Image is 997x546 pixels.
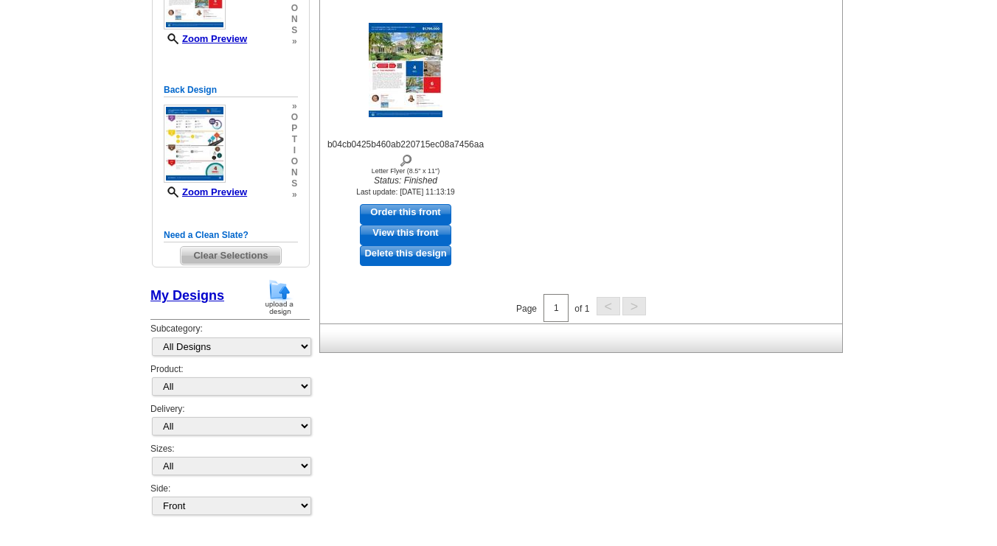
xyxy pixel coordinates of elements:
[291,189,298,200] span: »
[164,105,226,183] img: small-thumb.jpg
[291,134,298,145] span: t
[150,443,310,483] div: Sizes:
[324,167,487,175] div: Letter Flyer (8.5" x 11")
[150,403,310,443] div: Delivery:
[516,303,537,313] span: Page
[291,156,298,167] span: o
[164,228,298,242] h5: Need a Clean Slate?
[291,14,298,25] span: n
[164,186,247,197] a: Zoom Preview
[291,101,298,112] span: »
[360,225,451,245] a: View this front
[291,36,298,47] span: »
[291,3,298,14] span: o
[181,247,280,265] span: Clear Selections
[399,151,413,167] img: view design details
[324,139,487,167] div: b04cb0425b460ab220715ec08a7456aa
[622,297,646,315] button: >
[291,178,298,189] span: s
[369,23,442,117] img: b04cb0425b460ab220715ec08a7456aa
[291,25,298,36] span: s
[291,112,298,123] span: o
[291,123,298,134] span: p
[356,188,454,196] small: Last update: [DATE] 11:13:19
[150,323,310,363] div: Subcategory:
[164,83,298,97] h5: Back Design
[260,279,299,316] img: upload-design
[150,288,224,303] a: My Designs
[360,245,451,266] a: Delete this design
[150,483,310,517] div: Side:
[291,167,298,178] span: n
[597,297,620,315] button: <
[574,303,589,313] span: of 1
[360,204,451,225] a: use this design
[164,33,247,44] a: Zoom Preview
[291,145,298,156] span: i
[324,175,487,187] i: Status: Finished
[702,203,997,546] iframe: LiveChat chat widget
[150,363,310,403] div: Product:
